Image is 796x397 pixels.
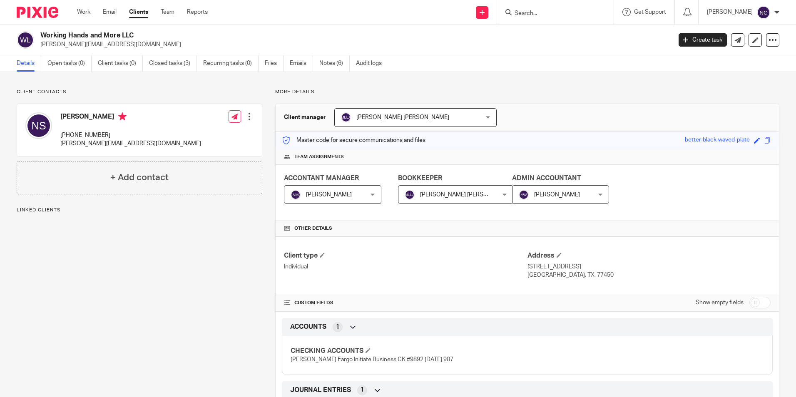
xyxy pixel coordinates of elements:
span: [PERSON_NAME] [306,192,352,198]
h4: Client type [284,251,527,260]
h4: Address [527,251,771,260]
a: Notes (6) [319,55,350,72]
a: Audit logs [356,55,388,72]
p: Client contacts [17,89,262,95]
span: ACCOUNTS [290,323,326,331]
img: svg%3E [757,6,770,19]
a: Reports [187,8,208,16]
p: [PERSON_NAME][EMAIL_ADDRESS][DOMAIN_NAME] [60,139,201,148]
img: svg%3E [519,190,529,200]
span: [PERSON_NAME] Fargo Initiate Business CK #9892 [DATE] 907 [291,357,453,362]
a: Recurring tasks (0) [203,55,259,72]
h4: CUSTOM FIELDS [284,300,527,306]
span: ACCONTANT MANAGER [284,175,359,181]
h4: CHECKING ACCOUNTS [291,347,527,355]
h2: Working Hands and More LLC [40,31,541,40]
img: Pixie [17,7,58,18]
a: Work [77,8,90,16]
span: Team assignments [294,154,344,160]
img: svg%3E [405,190,415,200]
span: JOURNAL ENTRIES [290,386,351,395]
div: better-black-waved-plate [685,136,750,145]
a: Closed tasks (3) [149,55,197,72]
span: [PERSON_NAME] [PERSON_NAME] [356,114,449,120]
label: Show empty fields [696,298,744,307]
a: Emails [290,55,313,72]
span: [PERSON_NAME] [PERSON_NAME] [420,192,513,198]
a: Details [17,55,41,72]
a: Open tasks (0) [47,55,92,72]
img: svg%3E [341,112,351,122]
p: [PERSON_NAME][EMAIL_ADDRESS][DOMAIN_NAME] [40,40,666,49]
p: Individual [284,263,527,271]
a: Files [265,55,284,72]
p: Master code for secure communications and files [282,136,425,144]
span: BOOKKEEPER [398,175,442,181]
a: Client tasks (0) [98,55,143,72]
img: svg%3E [25,112,52,139]
p: [GEOGRAPHIC_DATA], TX, 77450 [527,271,771,279]
p: More details [275,89,779,95]
img: svg%3E [17,31,34,49]
p: [PHONE_NUMBER] [60,131,201,139]
a: Team [161,8,174,16]
h4: + Add contact [110,171,169,184]
p: [PERSON_NAME] [707,8,753,16]
h3: Client manager [284,113,326,122]
i: Primary [118,112,127,121]
input: Search [514,10,589,17]
span: Get Support [634,9,666,15]
img: svg%3E [291,190,301,200]
span: ADMIN ACCOUNTANT [512,175,581,181]
a: Clients [129,8,148,16]
span: 1 [361,386,364,394]
p: Linked clients [17,207,262,213]
h4: [PERSON_NAME] [60,112,201,123]
p: [STREET_ADDRESS] [527,263,771,271]
span: 1 [336,323,339,331]
a: Create task [679,33,727,47]
span: [PERSON_NAME] [534,192,580,198]
span: Other details [294,225,332,232]
a: Email [103,8,117,16]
